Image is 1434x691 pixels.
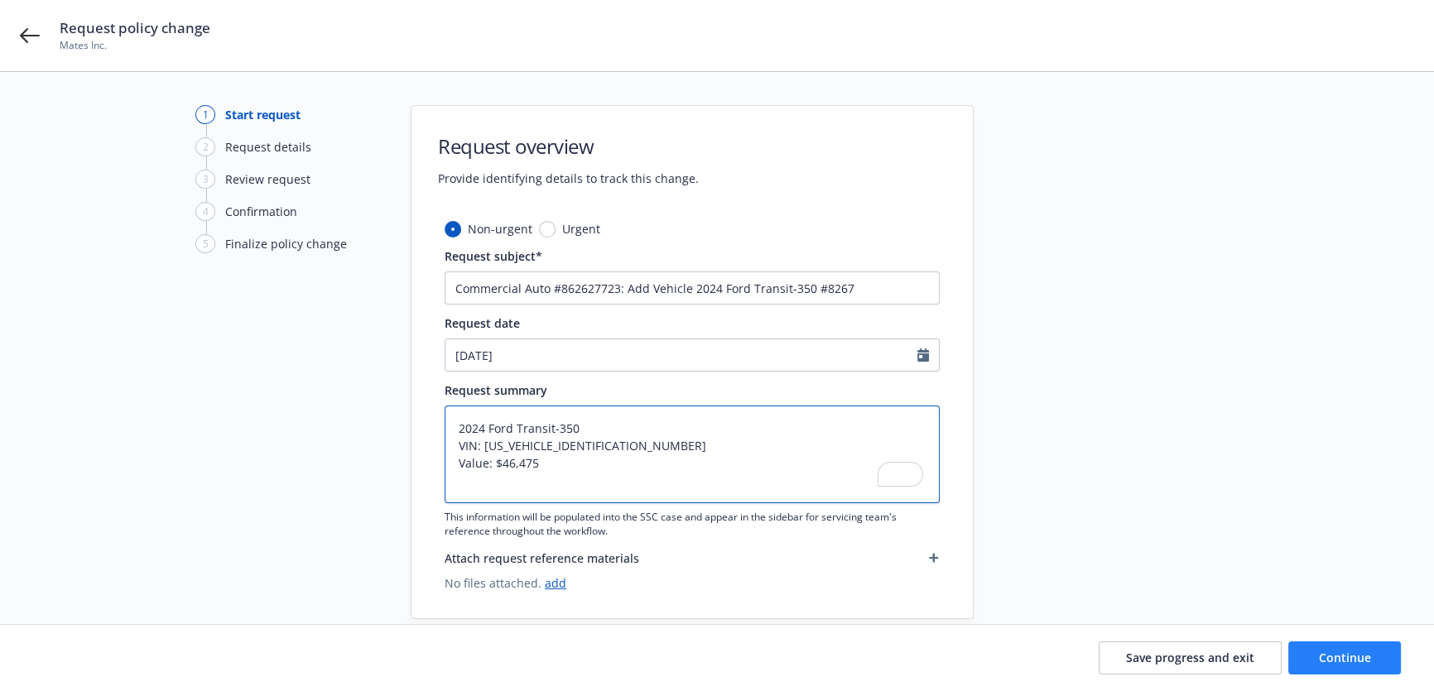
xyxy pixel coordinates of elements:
div: 2 [195,137,215,156]
span: Request date [445,315,520,331]
input: MM/DD/YYYY [445,339,917,371]
div: Confirmation [225,203,297,220]
span: Continue [1319,650,1371,665]
input: Non-urgent [445,221,461,238]
div: 3 [195,170,215,189]
div: Review request [225,170,310,188]
button: Continue [1288,641,1401,674]
h1: Request overview [438,132,699,160]
span: Attach request reference materials [445,549,639,567]
svg: Calendar [917,348,929,362]
div: Request details [225,138,311,156]
span: No files attached. [445,574,940,592]
span: This information will be populated into the SSC case and appear in the sidebar for servicing team... [445,510,940,538]
span: Save progress and exit [1126,650,1254,665]
span: Provide identifying details to track this change. [438,170,699,187]
span: Request policy change [60,18,210,38]
input: The subject will appear in the summary list view for quick reference. [445,271,940,305]
textarea: To enrich screen reader interactions, please activate Accessibility in Grammarly extension settings [445,405,940,503]
div: Start request [225,106,301,123]
div: 4 [195,202,215,221]
div: 1 [195,105,215,124]
div: Finalize policy change [225,235,347,252]
span: Request subject* [445,248,542,264]
span: Urgent [562,220,600,238]
span: Non-urgent [468,220,532,238]
a: add [545,575,566,591]
input: Urgent [539,221,556,238]
span: Mates Inc. [60,38,210,53]
button: Save progress and exit [1099,641,1282,674]
div: 5 [195,234,215,253]
span: Request summary [445,382,547,398]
